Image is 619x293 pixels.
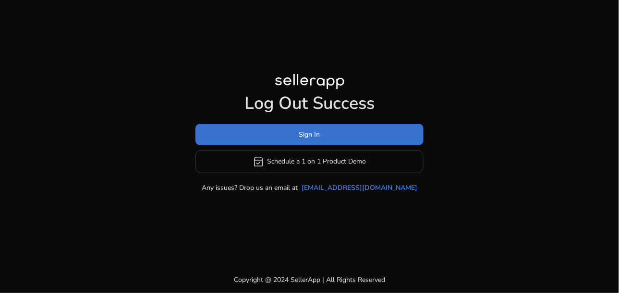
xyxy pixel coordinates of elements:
[299,129,320,140] span: Sign In
[202,183,298,193] p: Any issues? Drop us an email at
[195,93,424,114] h1: Log Out Success
[253,156,265,167] span: event_available
[302,183,417,193] a: [EMAIL_ADDRESS][DOMAIN_NAME]
[195,124,424,145] button: Sign In
[195,150,424,173] button: event_availableSchedule a 1 on 1 Product Demo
